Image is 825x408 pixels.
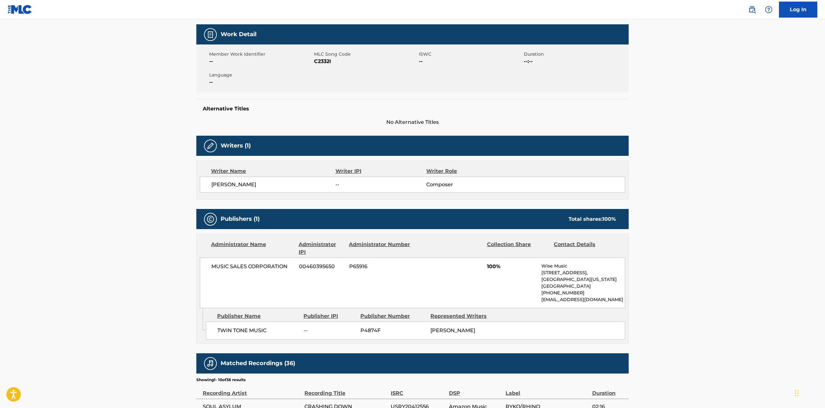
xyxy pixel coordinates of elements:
[541,290,625,296] p: [PHONE_NUMBER]
[299,241,344,256] div: Administrator IPI
[207,360,214,367] img: Matched Recordings
[748,6,756,13] img: search
[569,215,616,223] div: Total shares:
[314,51,417,58] span: MLC Song Code
[793,377,825,408] iframe: Chat Widget
[211,181,335,188] span: [PERSON_NAME]
[335,181,426,188] span: --
[391,383,446,397] div: ISRC
[314,58,417,65] span: C2332I
[335,167,427,175] div: Writer IPI
[209,58,312,65] span: --
[592,383,625,397] div: Duration
[541,283,625,290] p: [GEOGRAPHIC_DATA]
[207,215,214,223] img: Publishers
[419,51,522,58] span: ISWC
[196,118,629,126] span: No Alternative Titles
[209,51,312,58] span: Member Work Identifier
[541,276,625,283] p: [GEOGRAPHIC_DATA][US_STATE]
[746,3,758,16] a: Public Search
[426,167,509,175] div: Writer Role
[299,263,344,270] span: 00460395650
[211,167,335,175] div: Writer Name
[506,383,589,397] div: Label
[765,6,773,13] img: help
[349,241,411,256] div: Administrator Number
[196,377,246,383] p: Showing 1 - 10 of 36 results
[360,327,426,334] span: P4874F
[449,383,502,397] div: DSP
[349,263,411,270] span: P65916
[426,181,509,188] span: Composer
[487,263,537,270] span: 100%
[430,312,496,320] div: Represented Writers
[419,58,522,65] span: --
[795,384,799,403] div: Drag
[221,215,260,223] h5: Publishers (1)
[304,383,388,397] div: Recording Title
[209,72,312,78] span: Language
[524,51,627,58] span: Duration
[554,241,616,256] div: Contact Details
[211,263,294,270] span: MUSIC SALES CORPORATION
[762,3,775,16] div: Help
[217,312,299,320] div: Publisher Name
[203,383,301,397] div: Recording Artist
[207,142,214,150] img: Writers
[430,327,475,333] span: [PERSON_NAME]
[217,327,299,334] span: TWIN TONE MUSIC
[8,5,32,14] img: MLC Logo
[779,2,817,18] a: Log In
[602,216,616,222] span: 100 %
[524,58,627,65] span: --:--
[541,263,625,269] p: Wise Music
[221,31,256,38] h5: Work Detail
[221,360,295,367] h5: Matched Recordings (36)
[360,312,426,320] div: Publisher Number
[211,241,294,256] div: Administrator Name
[304,327,356,334] span: --
[203,106,622,112] h5: Alternative Titles
[221,142,251,149] h5: Writers (1)
[541,296,625,303] p: [EMAIL_ADDRESS][DOMAIN_NAME]
[209,78,312,86] span: --
[541,269,625,276] p: [STREET_ADDRESS],
[487,241,549,256] div: Collection Share
[207,31,214,38] img: Work Detail
[303,312,356,320] div: Publisher IPI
